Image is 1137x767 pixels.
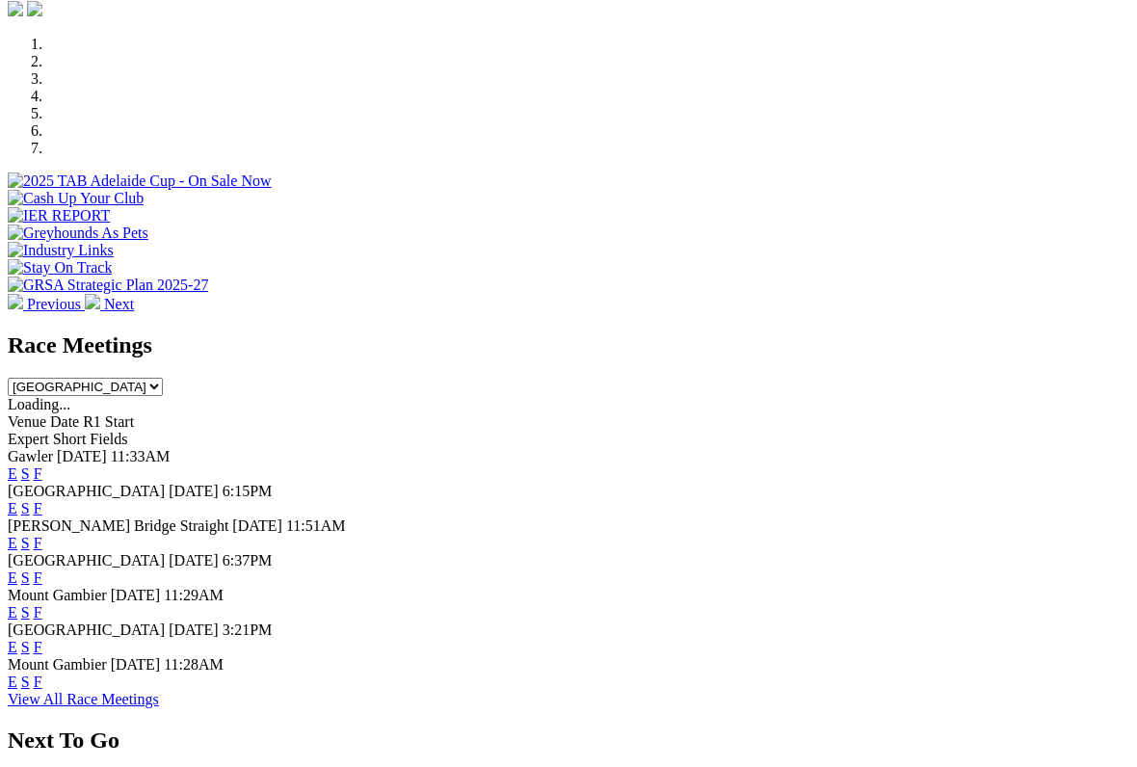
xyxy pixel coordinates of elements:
[8,604,17,621] a: E
[34,569,42,586] a: F
[104,296,134,312] span: Next
[34,674,42,690] a: F
[8,172,272,190] img: 2025 TAB Adelaide Cup - On Sale Now
[8,413,46,430] span: Venue
[8,622,165,638] span: [GEOGRAPHIC_DATA]
[169,622,219,638] span: [DATE]
[27,296,81,312] span: Previous
[8,465,17,482] a: E
[50,413,79,430] span: Date
[8,552,165,569] span: [GEOGRAPHIC_DATA]
[8,207,110,225] img: IER REPORT
[8,225,148,242] img: Greyhounds As Pets
[8,500,17,516] a: E
[21,639,30,655] a: S
[83,413,134,430] span: R1 Start
[8,277,208,294] img: GRSA Strategic Plan 2025-27
[8,569,17,586] a: E
[8,535,17,551] a: E
[8,242,114,259] img: Industry Links
[27,1,42,16] img: twitter.svg
[8,656,107,673] span: Mount Gambier
[34,465,42,482] a: F
[8,483,165,499] span: [GEOGRAPHIC_DATA]
[223,483,273,499] span: 6:15PM
[85,296,134,312] a: Next
[34,639,42,655] a: F
[232,517,282,534] span: [DATE]
[8,639,17,655] a: E
[34,535,42,551] a: F
[111,656,161,673] span: [DATE]
[8,332,1129,358] h2: Race Meetings
[8,296,85,312] a: Previous
[8,517,228,534] span: [PERSON_NAME] Bridge Straight
[8,727,1129,754] h2: Next To Go
[21,500,30,516] a: S
[21,569,30,586] a: S
[8,691,159,707] a: View All Race Meetings
[8,396,70,412] span: Loading...
[164,587,224,603] span: 11:29AM
[21,604,30,621] a: S
[169,483,219,499] span: [DATE]
[223,622,273,638] span: 3:21PM
[8,431,49,447] span: Expert
[21,535,30,551] a: S
[8,294,23,309] img: chevron-left-pager-white.svg
[8,674,17,690] a: E
[164,656,224,673] span: 11:28AM
[8,190,144,207] img: Cash Up Your Club
[85,294,100,309] img: chevron-right-pager-white.svg
[223,552,273,569] span: 6:37PM
[8,259,112,277] img: Stay On Track
[8,448,53,464] span: Gawler
[8,1,23,16] img: facebook.svg
[8,587,107,603] span: Mount Gambier
[286,517,346,534] span: 11:51AM
[57,448,107,464] span: [DATE]
[21,674,30,690] a: S
[169,552,219,569] span: [DATE]
[90,431,127,447] span: Fields
[111,587,161,603] span: [DATE]
[34,500,42,516] a: F
[21,465,30,482] a: S
[111,448,171,464] span: 11:33AM
[34,604,42,621] a: F
[53,431,87,447] span: Short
